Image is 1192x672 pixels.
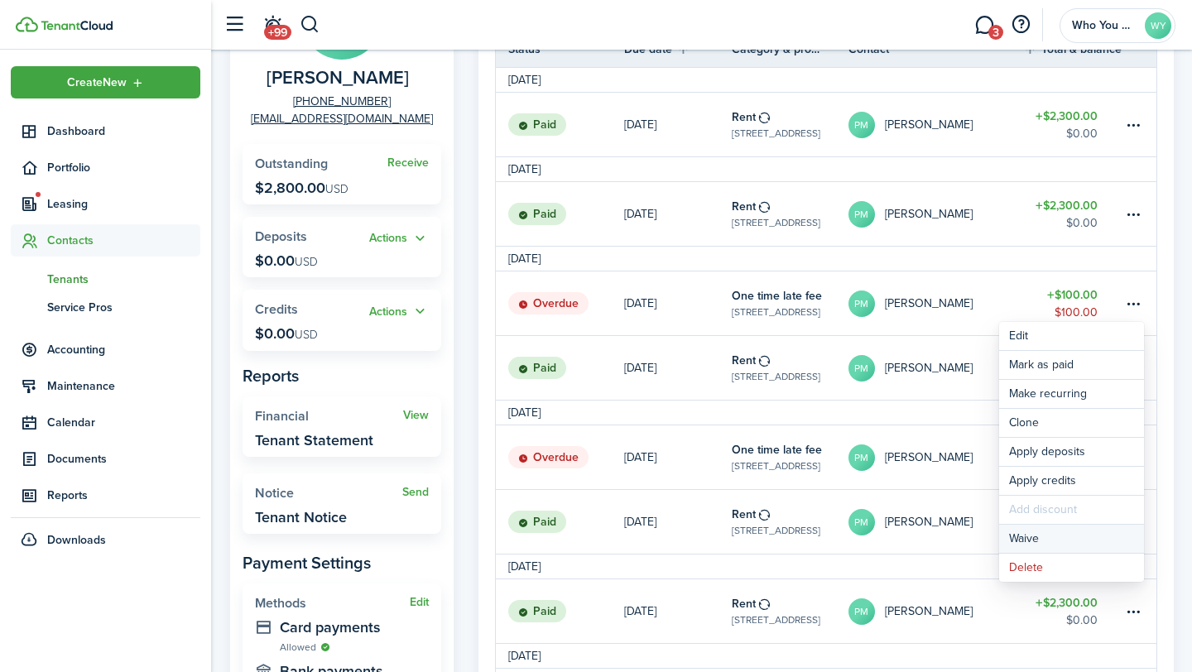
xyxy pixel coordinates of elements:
avatar-text: PM [848,444,875,471]
a: Service Pros [11,293,200,321]
td: [DATE] [496,161,553,178]
a: One time late fee[STREET_ADDRESS] [732,425,848,489]
a: Mark as paid [999,351,1144,379]
table-info-title: Rent [732,108,756,126]
a: $2,300.00$0.00 [1023,579,1122,643]
p: [DATE] [624,295,656,312]
a: Tenants [11,265,200,293]
a: PM[PERSON_NAME] [848,182,1024,246]
avatar-text: PM [848,509,875,535]
span: USD [325,180,348,198]
table-amount-description: $0.00 [1066,612,1098,629]
status: Paid [508,357,566,380]
span: USD [295,253,318,271]
button: Open menu [1123,294,1143,314]
td: [DATE] [496,647,553,665]
table-info-title: Rent [732,198,756,215]
a: Messaging [968,4,1000,46]
a: PM[PERSON_NAME] [848,93,1024,156]
button: Open menu [369,229,429,248]
widget-stats-description: Card payments [280,619,429,636]
a: Reports [11,479,200,511]
table-amount-description: $0.00 [1066,214,1098,232]
table-info-title: Rent [732,352,756,369]
td: [DATE] [496,250,553,267]
widget-stats-action: Receive [387,156,429,170]
a: Dashboard [11,115,200,147]
button: Waive [999,525,1144,553]
p: $2,800.00 [255,180,348,196]
span: Maintenance [47,377,200,395]
table-amount-description: $0.00 [1066,125,1098,142]
a: PM[PERSON_NAME] [848,579,1024,643]
a: $100.00$100.00 [1023,271,1122,335]
status: Overdue [508,292,589,315]
td: [DATE] [496,404,553,421]
span: Pedro Marroquin [267,68,409,89]
span: Credits [255,300,298,319]
a: [DATE] [624,579,732,643]
a: Rent[STREET_ADDRESS] [732,93,848,156]
span: 3 [988,25,1003,40]
button: Search [300,11,320,39]
button: Open sidebar [219,9,250,41]
a: Send [402,486,429,499]
table-amount-title: $2,300.00 [1036,197,1098,214]
span: Accounting [47,341,200,358]
table-profile-info-text: [PERSON_NAME] [885,297,973,310]
table-subtitle: [STREET_ADDRESS] [732,215,820,230]
table-amount-title: $100.00 [1047,286,1098,304]
status: Paid [508,113,566,137]
a: Paid [496,336,624,400]
a: Make recurring [999,380,1144,408]
panel-main-subtitle: Reports [243,363,441,388]
span: Dashboard [47,122,200,140]
button: Actions [369,302,429,321]
table-profile-info-text: [PERSON_NAME] [885,516,973,529]
span: Downloads [47,531,106,549]
p: $0.00 [255,325,318,342]
span: Reports [47,487,200,504]
span: Allowed [280,640,316,655]
status: Overdue [508,446,589,469]
table-info-title: One time late fee [732,441,822,458]
button: Edit [410,596,429,609]
span: Documents [47,450,200,468]
p: [DATE] [624,205,656,223]
button: Open resource center [1007,11,1035,39]
a: PM[PERSON_NAME] [848,425,1024,489]
p: [DATE] [624,449,656,466]
a: [EMAIL_ADDRESS][DOMAIN_NAME] [251,110,433,127]
table-subtitle: [STREET_ADDRESS] [732,523,820,538]
avatar-text: PM [848,290,875,317]
p: [DATE] [624,602,656,620]
panel-main-subtitle: Payment Settings [243,550,441,575]
avatar-text: PM [848,355,875,382]
p: $0.00 [255,252,318,269]
td: [DATE] [496,71,553,89]
a: [PHONE_NUMBER] [293,93,391,110]
img: TenantCloud [16,17,38,32]
table-profile-info-text: [PERSON_NAME] [885,118,973,132]
a: Rent[STREET_ADDRESS] [732,182,848,246]
p: [DATE] [624,359,656,377]
a: [DATE] [624,336,732,400]
table-info-title: Rent [732,506,756,523]
a: [DATE] [624,425,732,489]
table-info-title: One time late fee [732,287,822,305]
button: Apply credits [999,467,1144,495]
a: Paid [496,579,624,643]
a: Notifications [257,4,288,46]
span: Deposits [255,227,307,246]
a: Rent[STREET_ADDRESS] [732,579,848,643]
a: Overdue [496,271,624,335]
table-subtitle: [STREET_ADDRESS] [732,612,820,627]
span: Create New [67,77,127,89]
table-subtitle: [STREET_ADDRESS] [732,458,820,473]
a: Rent[STREET_ADDRESS] [732,336,848,400]
status: Paid [508,511,566,534]
span: Tenants [47,271,200,288]
a: Rent[STREET_ADDRESS] [732,490,848,554]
